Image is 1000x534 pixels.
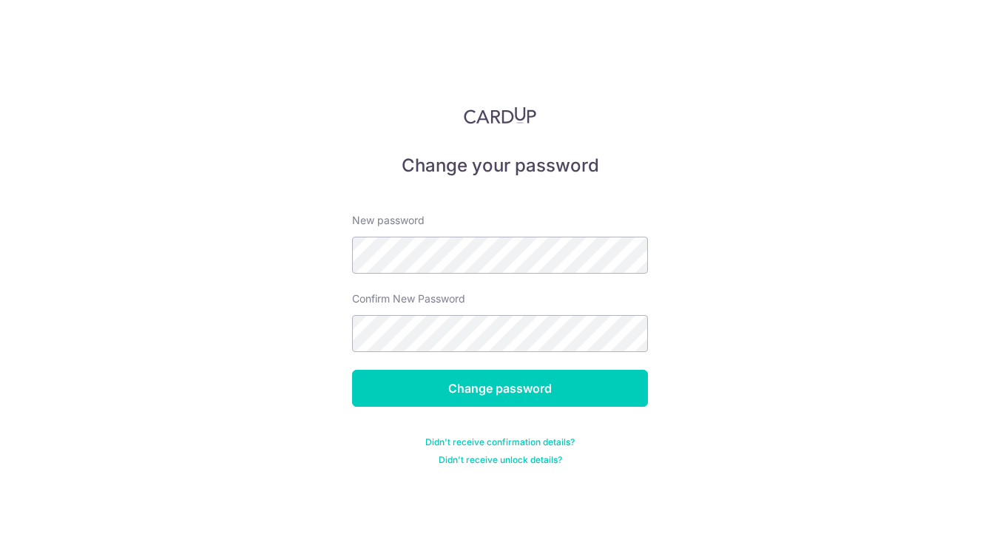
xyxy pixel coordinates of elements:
h5: Change your password [352,154,648,178]
a: Didn't receive unlock details? [439,454,562,466]
a: Didn't receive confirmation details? [425,436,575,448]
label: Confirm New Password [352,291,465,306]
img: CardUp Logo [464,107,536,124]
label: New password [352,213,425,228]
input: Change password [352,370,648,407]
